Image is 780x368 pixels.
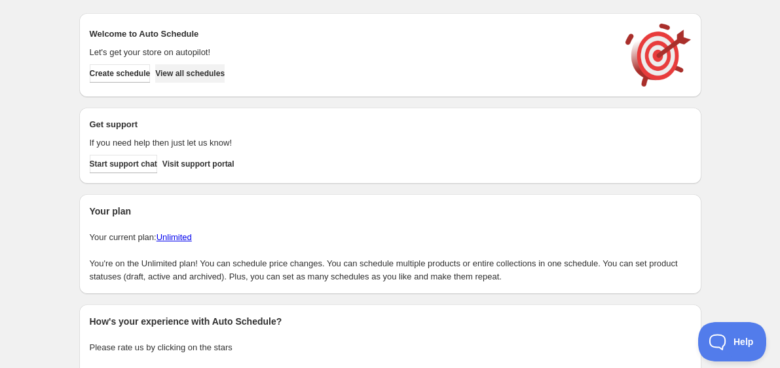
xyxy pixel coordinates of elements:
[90,64,151,83] button: Create schedule
[90,136,612,150] p: If you need help then just let us know!
[90,315,691,328] h2: How's your experience with Auto Schedule?
[90,46,612,59] p: Let's get your store on autopilot!
[155,68,225,79] span: View all schedules
[162,159,234,169] span: Visit support portal
[157,232,192,242] a: Unlimited
[90,257,691,283] p: You're on the Unlimited plan! You can schedule price changes. You can schedule multiple products ...
[90,28,612,41] h2: Welcome to Auto Schedule
[90,118,612,131] h2: Get support
[90,341,691,354] p: Please rate us by clicking on the stars
[698,322,767,361] iframe: Toggle Customer Support
[90,159,157,169] span: Start support chat
[90,205,691,218] h2: Your plan
[162,155,234,173] a: Visit support portal
[90,231,691,244] p: Your current plan:
[155,64,225,83] button: View all schedules
[90,155,157,173] a: Start support chat
[90,68,151,79] span: Create schedule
